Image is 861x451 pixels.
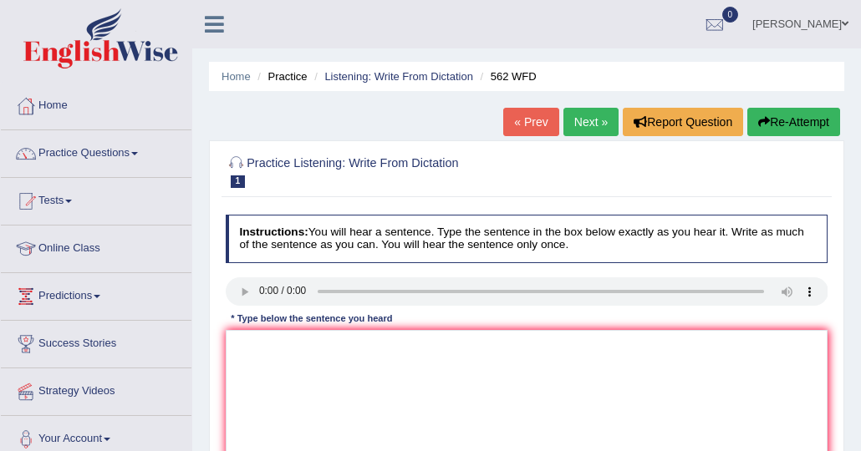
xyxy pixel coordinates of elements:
[1,130,191,172] a: Practice Questions
[324,70,473,83] a: Listening: Write From Dictation
[563,108,619,136] a: Next »
[476,68,537,84] li: 562 WFD
[722,7,739,23] span: 0
[231,175,246,188] span: 1
[1,83,191,124] a: Home
[623,108,743,136] button: Report Question
[226,312,398,327] div: * Type below the sentence you heard
[747,108,840,136] button: Re-Attempt
[1,225,191,267] a: Online Class
[1,273,191,315] a: Predictions
[1,368,191,410] a: Strategy Videos
[239,225,308,238] b: Instructions:
[253,68,307,84] li: Practice
[503,108,558,136] a: « Prev
[1,321,191,362] a: Success Stories
[226,215,828,262] h4: You will hear a sentence. Type the sentence in the box below exactly as you hear it. Write as muc...
[1,178,191,220] a: Tests
[226,153,599,188] h2: Practice Listening: Write From Dictation
[222,70,251,83] a: Home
